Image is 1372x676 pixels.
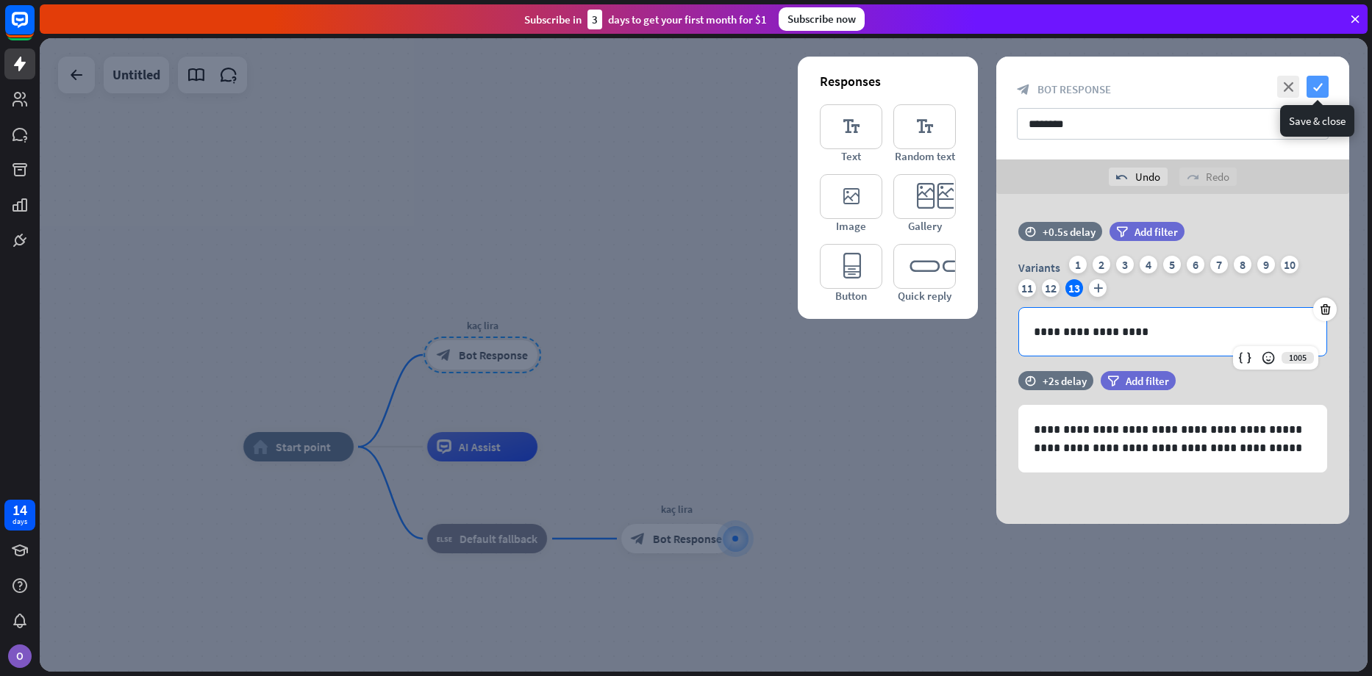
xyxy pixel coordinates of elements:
div: +0.5s delay [1043,225,1096,239]
div: 7 [1210,256,1228,273]
div: 3 [587,10,602,29]
button: Open LiveChat chat widget [12,6,56,50]
span: Variants [1018,260,1060,275]
i: time [1025,375,1036,386]
div: Redo [1179,168,1237,186]
span: Bot Response [1037,82,1111,96]
div: Undo [1109,168,1168,186]
div: Subscribe now [779,7,865,31]
div: 14 [12,503,27,517]
div: 11 [1018,279,1036,297]
div: 8 [1234,256,1251,273]
span: Add filter [1126,374,1169,388]
div: 5 [1163,256,1181,273]
i: redo [1187,171,1198,183]
span: Add filter [1135,225,1178,239]
div: 9 [1257,256,1275,273]
a: 14 days [4,500,35,531]
div: 1 [1069,256,1087,273]
i: close [1277,76,1299,98]
div: Subscribe in days to get your first month for $1 [524,10,767,29]
div: +2s delay [1043,374,1087,388]
div: days [12,517,27,527]
i: filter [1116,226,1128,237]
div: 6 [1187,256,1204,273]
i: plus [1089,279,1107,297]
div: 4 [1140,256,1157,273]
div: 13 [1065,279,1083,297]
i: time [1025,226,1036,237]
div: 10 [1281,256,1298,273]
i: block_bot_response [1017,83,1030,96]
i: check [1307,76,1329,98]
div: 12 [1042,279,1060,297]
div: 3 [1116,256,1134,273]
div: 2 [1093,256,1110,273]
i: filter [1107,375,1119,386]
i: undo [1116,171,1128,183]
